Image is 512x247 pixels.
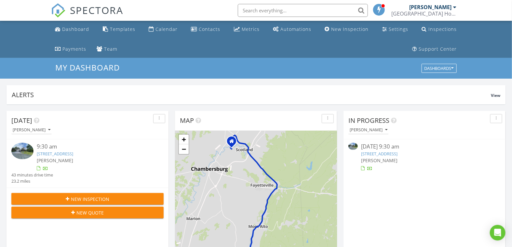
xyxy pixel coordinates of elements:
button: Dashboards [422,64,457,73]
a: Settings [380,23,411,35]
span: New Quote [76,209,104,216]
div: Calendar [155,26,178,32]
a: Team [94,43,120,55]
span: In Progress [348,116,389,125]
div: [PERSON_NAME] [13,128,50,132]
div: 452 Allen Drive, Chambersburg PA 17202 [232,141,236,145]
a: Contacts [189,23,223,35]
span: SPECTORA [70,3,123,17]
div: Metrics [242,26,260,32]
div: Inspections [429,26,457,32]
img: 9348243%2Fcover_photos%2FdKr64KFczSHMBCS0ENtv%2Fsmall.jpg [11,143,34,159]
a: Calendar [146,23,180,35]
div: 9:30 am [37,143,151,151]
span: Map [180,116,194,125]
img: The Best Home Inspection Software - Spectora [51,3,65,18]
div: 43 minutes drive time [11,172,53,178]
div: New Inspection [331,26,369,32]
a: 9:30 am [STREET_ADDRESS] [PERSON_NAME] 43 minutes drive time 23.2 miles [11,143,164,184]
div: Automations [280,26,311,32]
img: 9348243%2Fcover_photos%2FdKr64KFczSHMBCS0ENtv%2Fsmall.jpg [348,143,358,150]
span: [PERSON_NAME] [361,157,397,163]
button: New Inspection [11,193,164,205]
div: [DATE] 9:30 am [361,143,488,151]
a: SPECTORA [51,9,123,22]
button: [PERSON_NAME] [348,126,389,135]
a: Inspections [419,23,460,35]
div: Templates [110,26,135,32]
div: Dashboards [424,66,454,71]
a: Templates [100,23,138,35]
div: Payments [62,46,86,52]
a: New Inspection [322,23,371,35]
a: Zoom in [179,135,189,144]
span: New Inspection [71,196,109,202]
div: Dashboard [62,26,89,32]
span: [PERSON_NAME] [37,157,73,163]
div: Settings [389,26,408,32]
div: Open Intercom Messenger [490,225,505,240]
input: Search everything... [238,4,368,17]
a: Payments [52,43,89,55]
div: [PERSON_NAME] [350,128,387,132]
button: [PERSON_NAME] [11,126,52,135]
a: [STREET_ADDRESS] [37,151,73,157]
div: South Central PA Home Inspection Co. Inc. [392,10,457,17]
button: New Quote [11,207,164,218]
div: 23.2 miles [11,178,53,184]
a: [DATE] 9:30 am [STREET_ADDRESS] [PERSON_NAME] [348,143,501,172]
a: [STREET_ADDRESS] [361,151,397,157]
div: Team [104,46,117,52]
span: View [491,93,500,98]
a: Automations (Basic) [270,23,314,35]
div: Contacts [199,26,221,32]
div: Support Center [419,46,457,52]
a: Dashboard [52,23,92,35]
a: Support Center [410,43,460,55]
a: Zoom out [179,144,189,154]
div: [PERSON_NAME] [410,4,452,10]
span: My Dashboard [55,62,120,73]
div: Alerts [12,90,491,99]
span: [DATE] [11,116,32,125]
a: Metrics [231,23,262,35]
